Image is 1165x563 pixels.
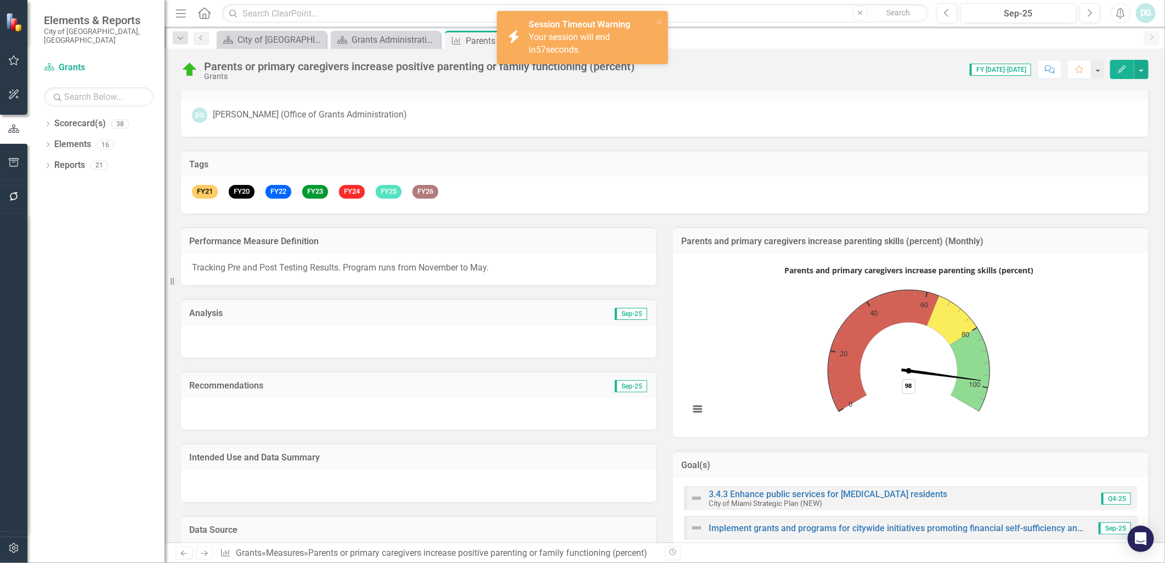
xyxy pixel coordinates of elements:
span: Elements & Reports [44,14,154,27]
button: Search [871,5,926,21]
div: Parents or primary caregivers increase positive parenting or family functioning (percent) [204,60,635,72]
button: Sep-25 [960,3,1077,23]
div: DG [192,108,207,123]
img: Not Defined [690,521,703,534]
div: » » [220,547,657,560]
small: City of [GEOGRAPHIC_DATA], [GEOGRAPHIC_DATA] [44,27,154,45]
img: ClearPoint Strategy [5,13,25,32]
h3: Performance Measure Definition [189,237,648,246]
div: City of [GEOGRAPHIC_DATA] [237,33,324,47]
img: Not Defined [690,492,703,505]
span: Sep-25 [615,380,647,392]
span: Tracking Pre and Post Testing Results. Program runs from November to May. [192,262,489,273]
a: Grants [236,548,262,558]
path: 98. FYTD. [902,369,981,382]
input: Search Below... [44,87,154,106]
a: Grants Administration [333,33,438,47]
svg: Interactive chart [684,262,1134,426]
span: Sep-25 [1099,522,1131,534]
text: 40 [870,308,878,318]
div: 38 [111,119,129,128]
div: Parents or primary caregivers increase positive parenting or family functioning (percent) [308,548,647,558]
span: FY26 [412,185,438,199]
strong: Session Timeout Warning [529,19,630,30]
small: City of Miami Strategic Plan (NEW) [709,499,822,508]
span: FY20 [229,185,255,199]
span: Your session will end in seconds. [529,32,610,55]
button: DG [1136,3,1156,23]
div: Parents or primary caregivers increase positive parenting or family functioning (percent) [466,34,552,48]
text: 60 [920,300,928,309]
div: Grants Administration [352,33,438,47]
text: 80 [962,329,970,339]
a: Grants [44,61,154,74]
text: Parents and primary caregivers increase parenting skills (percent) [784,265,1033,275]
h3: Analysis [189,308,419,318]
h3: Tags [189,160,1140,170]
div: Open Intercom Messenger [1128,526,1154,552]
span: 57 [536,44,546,55]
a: 3.4.3 Enhance public services for [MEDICAL_DATA] residents [709,489,947,499]
span: FY21 [192,185,218,199]
h3: Intended Use and Data Summary [189,453,648,463]
div: Parents and primary caregivers increase parenting skills (percent). Highcharts interactive chart. [684,262,1138,426]
h3: Data Source [189,525,648,535]
div: Sep-25 [964,7,1073,20]
h3: Collaborators [189,82,1140,92]
div: 21 [91,161,108,170]
h3: Parents and primary caregivers increase parenting skills (percent) (Monthly) [681,237,1140,246]
img: On Target [181,61,199,78]
button: View chart menu, Parents and primary caregivers increase parenting skills (percent) [689,402,705,417]
a: Measures [266,548,304,558]
div: 16 [97,140,114,149]
text: 100 [969,379,980,389]
span: Q4-25 [1101,493,1131,505]
span: FY24 [339,185,365,199]
a: Elements [54,138,91,151]
span: Sep-25 [615,308,647,320]
a: Reports [54,159,85,172]
a: Scorecard(s) [54,117,106,130]
span: FY [DATE]-[DATE] [970,64,1031,76]
text: 0 [849,399,852,409]
text: 20 [840,348,847,358]
h3: Recommendations [189,381,506,391]
h3: Goal(s) [681,460,1140,470]
span: Search [886,8,910,17]
span: FY23 [302,185,328,199]
button: close [656,15,664,28]
span: FY25 [376,185,401,199]
text: 98 [905,381,912,390]
div: Grants [204,72,635,81]
a: City of [GEOGRAPHIC_DATA] [219,33,324,47]
div: [PERSON_NAME] (Office of Grants Administration) [213,109,407,121]
input: Search ClearPoint... [222,4,929,23]
span: FY22 [265,185,291,199]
